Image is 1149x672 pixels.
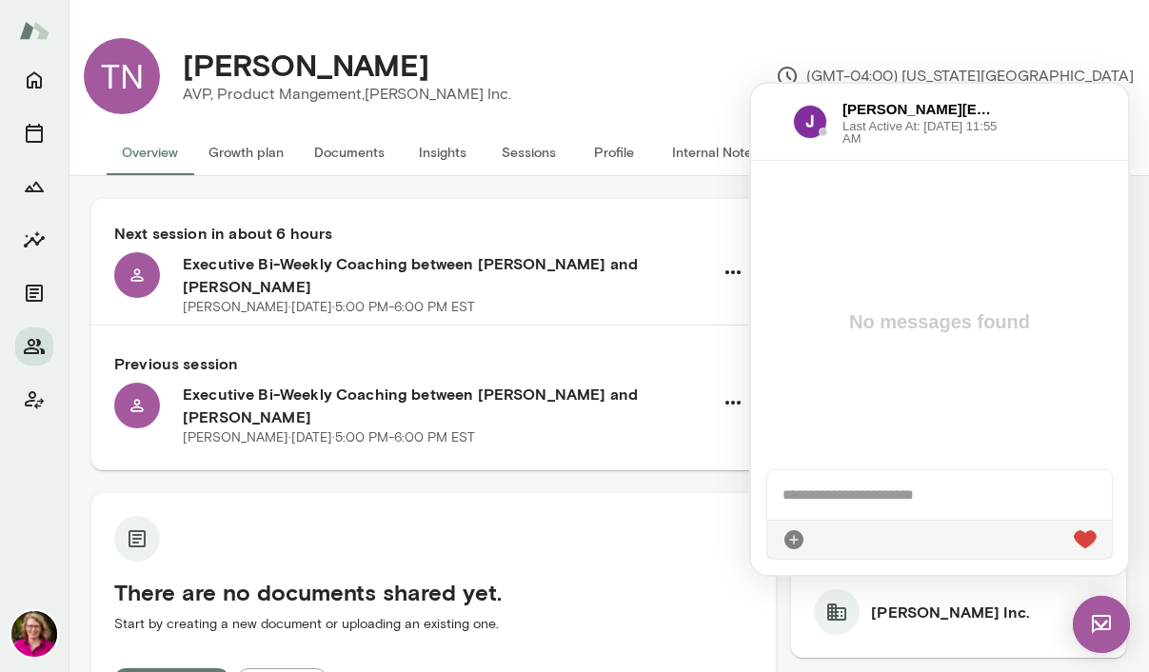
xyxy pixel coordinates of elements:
button: Members [15,327,53,366]
button: Client app [15,381,53,419]
button: Home [15,61,53,99]
div: TN [84,38,160,114]
span: Last Active At: [DATE] 11:55 AM [91,36,251,61]
button: Documents [299,129,400,175]
button: Growth plan [193,129,299,175]
h6: Next session in about 6 hours [114,222,753,245]
h6: Executive Bi-Weekly Coaching between [PERSON_NAME] and [PERSON_NAME] [183,252,713,298]
div: Attach [31,445,54,467]
p: (GMT-04:00) [US_STATE][GEOGRAPHIC_DATA] [776,65,1134,88]
button: Profile [571,129,657,175]
h4: [PERSON_NAME] [183,47,429,83]
img: data:image/png;base64,iVBORw0KGgoAAAANSUhEUgAAAMgAAADICAYAAACtWK6eAAAKcElEQVR4AeyceYycYxjAn27rKEp... [42,21,76,55]
img: Trina Mays [11,611,57,657]
button: Insights [400,129,485,175]
button: Growth Plan [15,168,53,206]
button: Overview [107,129,193,175]
p: AVP, Product Mangement, [PERSON_NAME] Inc. [183,83,511,106]
button: Sessions [15,114,53,152]
button: Internal Notes [657,129,774,175]
img: heart [323,446,346,465]
h5: There are no documents shared yet. [114,577,753,607]
button: Insights [15,221,53,259]
button: Sessions [485,129,571,175]
div: Live Reaction [323,445,346,467]
h6: Previous session [114,352,753,375]
h6: [PERSON_NAME] Inc. [871,601,1029,623]
p: [PERSON_NAME] · [DATE] · 5:00 PM-6:00 PM EST [183,428,475,447]
p: Start by creating a new document or uploading an existing one. [114,615,753,634]
p: [PERSON_NAME] · [DATE] · 5:00 PM-6:00 PM EST [183,298,475,317]
button: Documents [15,274,53,312]
h6: Executive Bi-Weekly Coaching between [PERSON_NAME] and [PERSON_NAME] [183,383,713,428]
h6: [PERSON_NAME][EMAIL_ADDRESS][PERSON_NAME][DOMAIN_NAME] [91,15,251,36]
img: Mento [19,12,50,49]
